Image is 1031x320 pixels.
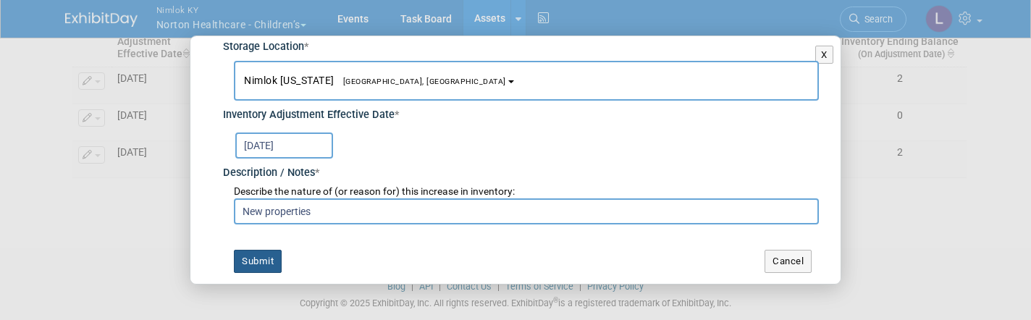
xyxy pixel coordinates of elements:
[223,159,819,181] div: Description / Notes
[244,75,506,86] span: Nimlok [US_STATE]
[815,46,833,64] button: X
[234,61,819,101] button: Nimlok [US_STATE][GEOGRAPHIC_DATA], [GEOGRAPHIC_DATA]
[765,250,812,273] button: Cancel
[223,33,819,55] div: Storage Location
[223,101,819,123] div: Inventory Adjustment Effective Date
[234,250,282,273] button: Submit
[235,132,333,159] input: Effective Date
[234,185,515,197] span: Describe the nature of (or reason for) this increase in inventory:
[334,77,506,86] span: [GEOGRAPHIC_DATA], [GEOGRAPHIC_DATA]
